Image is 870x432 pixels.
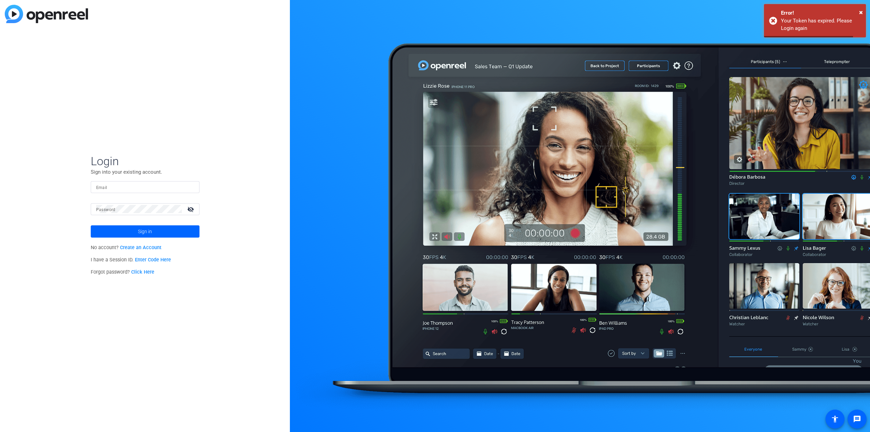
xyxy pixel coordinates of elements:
[183,204,199,214] mat-icon: visibility_off
[135,257,171,263] a: Enter Code Here
[96,207,116,212] mat-label: Password
[5,5,88,23] img: blue-gradient.svg
[781,9,861,17] div: Error!
[91,154,199,168] span: Login
[91,225,199,238] button: Sign in
[91,257,171,263] span: I have a Session ID.
[138,223,152,240] span: Sign in
[859,8,863,16] span: ×
[859,7,863,17] button: Close
[96,183,194,191] input: Enter Email Address
[96,185,107,190] mat-label: Email
[120,245,161,250] a: Create an Account
[91,269,155,275] span: Forgot password?
[91,168,199,176] p: Sign into your existing account.
[853,415,861,423] mat-icon: message
[91,245,162,250] span: No account?
[831,415,839,423] mat-icon: accessibility
[781,17,861,32] div: Your Token has expired. Please Login again
[131,269,154,275] a: Click Here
